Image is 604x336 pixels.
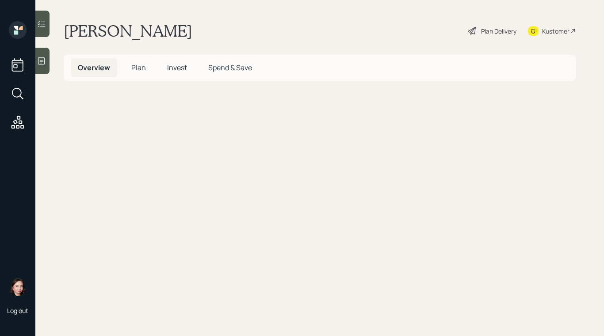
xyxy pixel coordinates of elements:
div: Plan Delivery [481,26,516,36]
img: aleksandra-headshot.png [9,278,27,296]
div: Log out [7,306,28,315]
span: Overview [78,63,110,72]
h1: [PERSON_NAME] [64,21,192,41]
span: Plan [131,63,146,72]
span: Invest [167,63,187,72]
div: Kustomer [542,26,570,36]
span: Spend & Save [208,63,252,72]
